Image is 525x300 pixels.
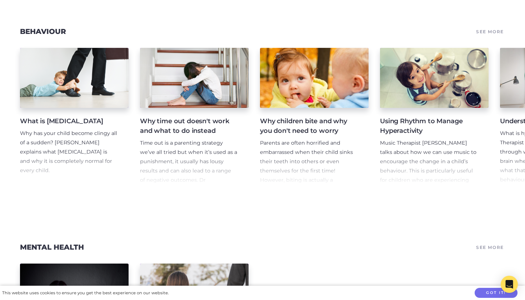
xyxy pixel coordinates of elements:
[20,116,117,126] h4: What is [MEDICAL_DATA]
[260,139,357,259] p: Parents are often horrified and embarrassed when their child sinks their teeth into others or eve...
[140,48,249,185] a: Why time out doesn't work and what to do instead Time out is a parenting strategy we’ve all tried...
[475,288,517,298] button: Got it!
[20,27,66,36] a: Behaviour
[20,48,129,185] a: What is [MEDICAL_DATA] Why has your child become clingy all of a sudden? [PERSON_NAME] explains w...
[140,140,237,211] span: Time out is a parenting strategy we’ve all tried but when it’s used as a punishment, it usually h...
[140,116,237,136] h4: Why time out doesn't work and what to do instead
[2,289,169,297] div: This website uses cookies to ensure you get the best experience on our website.
[380,139,477,194] p: Music Therapist [PERSON_NAME] talks about how we can use music to encourage the change in a child...
[475,242,505,252] a: See More
[475,26,505,36] a: See More
[501,276,518,293] div: Open Intercom Messenger
[20,130,117,174] span: Why has your child become clingy all of a sudden? [PERSON_NAME] explains what [MEDICAL_DATA] is a...
[260,116,357,136] h4: Why children bite and why you don't need to worry
[20,243,84,251] a: Mental Health
[380,116,477,136] h4: Using Rhythm to Manage Hyperactivity
[260,48,369,185] a: Why children bite and why you don't need to worry Parents are often horrified and embarrassed whe...
[380,48,489,185] a: Using Rhythm to Manage Hyperactivity Music Therapist [PERSON_NAME] talks about how we can use mus...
